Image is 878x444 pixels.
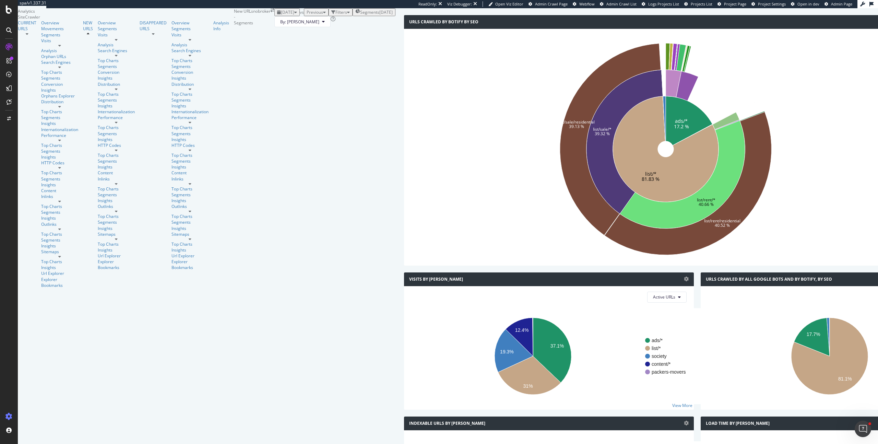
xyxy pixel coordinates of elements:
div: Insights [41,215,78,221]
a: Top Charts [171,186,209,192]
a: Segments [171,158,209,164]
div: Analysis [171,42,209,48]
a: Movements [41,26,78,32]
a: Insights [171,103,209,109]
a: Conversion [98,69,135,75]
div: Segments [98,158,135,164]
span: 2025 Sep. 1st [281,9,294,15]
i: Options [684,277,689,281]
a: Insights [171,198,209,203]
text: 17.2 % [674,124,689,130]
a: Top Charts [41,170,78,176]
a: Open Viz Editor [488,1,523,7]
div: Sitemaps [171,231,209,237]
a: Explorer Bookmarks [98,259,135,270]
a: Top Charts [171,213,209,219]
div: Inlinks [171,176,209,182]
a: Segments [98,26,135,32]
div: SiteCrawler [18,14,234,20]
div: Top Charts [41,142,78,148]
div: Visits [98,32,135,38]
a: Insights [41,120,78,126]
button: [DATE] [274,8,300,16]
a: Insights [98,137,135,142]
a: Segments [171,192,209,198]
a: Top Charts [98,152,135,158]
a: Conversion [171,69,209,75]
div: Insights [41,182,78,188]
div: Segments [171,131,209,137]
text: list/rent/* [697,197,715,203]
span: Open in dev [797,1,819,7]
text: 39.32 % [595,131,610,137]
a: Outlinks [98,203,135,209]
a: Overview [98,20,135,26]
a: Performance [171,115,209,120]
div: Outlinks [41,221,78,227]
a: DISAPPEARED URLS [140,20,167,32]
div: Segments [98,192,135,198]
a: Segments [98,63,135,69]
text: packers-movers [652,369,686,375]
a: Url Explorer [171,253,209,259]
div: Distribution [171,81,209,87]
a: Top Charts [98,125,135,130]
a: Insights [171,137,209,142]
div: Orphan URLs [41,54,78,59]
a: Overview [41,20,78,26]
a: Content [171,170,209,176]
a: Content [98,170,135,176]
div: Segments [171,219,209,225]
a: Top Charts [41,259,78,265]
a: Logs Projects List [642,1,679,7]
a: View More [672,402,692,408]
div: Top Charts [98,213,135,219]
a: Orphans Explorer [41,93,78,99]
a: Visits [171,32,209,38]
div: Outlinks [171,203,209,209]
button: Active URLs [647,292,687,303]
div: Performance [41,132,78,138]
a: Content [41,188,78,194]
a: Visits [41,38,78,44]
div: Insights [98,103,135,109]
text: 17.7% [806,331,820,337]
a: Url Explorer [41,270,78,276]
div: Insights [41,243,78,249]
div: HTTP Codes [41,160,78,166]
div: Insights [98,247,135,253]
div: Top Charts [98,241,135,247]
text: 81.83 % [642,176,660,183]
div: Search Engines [41,59,78,65]
svg: A chart. [410,308,785,404]
a: Segments [41,237,78,243]
a: Segments [171,97,209,103]
span: Project Page [724,1,746,7]
div: Search Engines [171,48,209,54]
a: Top Charts [41,69,78,75]
text: society [652,353,667,359]
a: Segments [98,97,135,103]
a: Analysis [41,48,78,54]
span: vs [300,9,304,15]
a: Distribution [41,99,78,105]
a: Top Charts [98,58,135,63]
a: Overview [171,20,209,26]
a: HTTP Codes [171,142,209,148]
span: Projects List [691,1,712,7]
